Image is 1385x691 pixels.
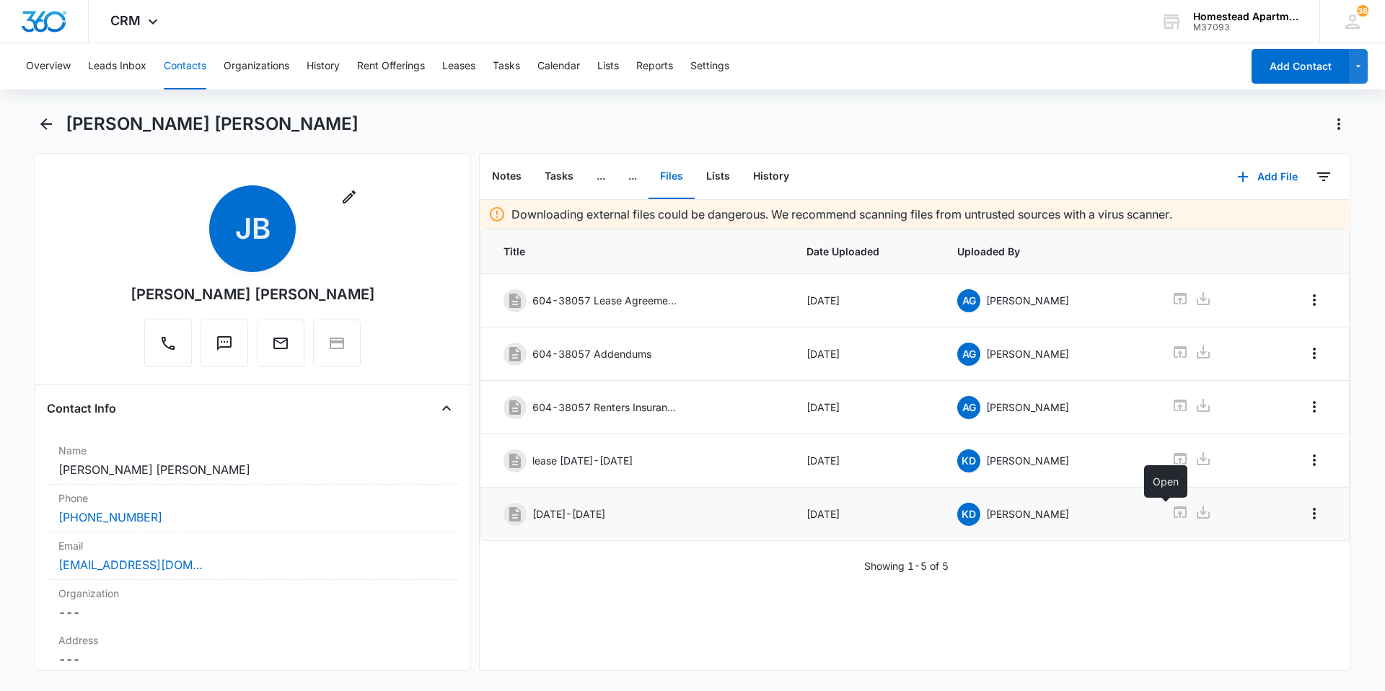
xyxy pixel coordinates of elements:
[636,43,673,89] button: Reports
[58,490,447,506] label: Phone
[537,43,580,89] button: Calendar
[58,586,447,601] label: Organization
[957,503,980,526] span: KD
[511,206,1172,223] p: Downloading external files could be dangerous. We recommend scanning files from untrusted sources...
[257,320,304,367] button: Email
[690,43,729,89] button: Settings
[585,154,617,199] button: ...
[532,400,677,415] p: 604-38057 Renters Insurance
[493,43,520,89] button: Tasks
[957,343,980,366] span: AG
[532,453,633,468] p: lease [DATE]-[DATE]
[66,113,359,135] h1: [PERSON_NAME] [PERSON_NAME]
[1193,11,1298,22] div: account name
[648,154,695,199] button: Files
[789,381,941,434] td: [DATE]
[131,283,375,305] div: [PERSON_NAME] [PERSON_NAME]
[957,396,980,419] span: AG
[957,289,980,312] span: AG
[58,556,203,573] a: [EMAIL_ADDRESS][DOMAIN_NAME]
[35,113,57,136] button: Back
[144,320,192,367] button: Call
[617,154,648,199] button: ...
[789,488,941,541] td: [DATE]
[58,443,447,458] label: Name
[47,580,458,627] div: Organization---
[144,342,192,354] a: Call
[742,154,801,199] button: History
[1327,113,1350,136] button: Actions
[164,43,206,89] button: Contacts
[597,43,619,89] button: Lists
[957,244,1137,259] span: Uploaded By
[88,43,146,89] button: Leads Inbox
[26,43,71,89] button: Overview
[1357,5,1368,17] span: 38
[58,461,447,478] dd: [PERSON_NAME] [PERSON_NAME]
[1312,165,1335,188] button: Filters
[435,397,458,420] button: Close
[1357,5,1368,17] div: notifications count
[532,506,605,521] p: [DATE]-[DATE]
[209,185,296,272] span: JB
[532,293,677,308] p: 604-38057 Lease Agreement [DATE]-[DATE]
[806,244,923,259] span: Date Uploaded
[110,13,141,28] span: CRM
[789,434,941,488] td: [DATE]
[986,293,1069,308] p: [PERSON_NAME]
[201,342,248,354] a: Text
[58,538,447,553] label: Email
[47,485,458,532] div: Phone[PHONE_NUMBER]
[58,509,162,526] a: [PHONE_NUMBER]
[1303,289,1326,312] button: Overflow Menu
[864,558,949,573] p: Showing 1-5 of 5
[1303,395,1326,418] button: Overflow Menu
[533,154,585,199] button: Tasks
[1303,449,1326,472] button: Overflow Menu
[789,274,941,327] td: [DATE]
[695,154,742,199] button: Lists
[957,449,980,472] span: KD
[1223,159,1312,194] button: Add File
[504,244,772,259] span: Title
[58,651,447,668] dd: ---
[480,154,533,199] button: Notes
[1193,22,1298,32] div: account id
[224,43,289,89] button: Organizations
[47,627,458,674] div: Address---
[58,604,447,621] dd: ---
[986,453,1069,468] p: [PERSON_NAME]
[58,633,447,648] label: Address
[1252,49,1349,84] button: Add Contact
[789,327,941,381] td: [DATE]
[532,346,651,361] p: 604-38057 Addendums
[47,532,458,580] div: Email[EMAIL_ADDRESS][DOMAIN_NAME]
[442,43,475,89] button: Leases
[307,43,340,89] button: History
[1303,502,1326,525] button: Overflow Menu
[257,342,304,354] a: Email
[201,320,248,367] button: Text
[47,437,458,485] div: Name[PERSON_NAME] [PERSON_NAME]
[47,400,116,417] h4: Contact Info
[986,346,1069,361] p: [PERSON_NAME]
[986,506,1069,521] p: [PERSON_NAME]
[986,400,1069,415] p: [PERSON_NAME]
[1303,342,1326,365] button: Overflow Menu
[1144,465,1187,498] div: Open
[357,43,425,89] button: Rent Offerings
